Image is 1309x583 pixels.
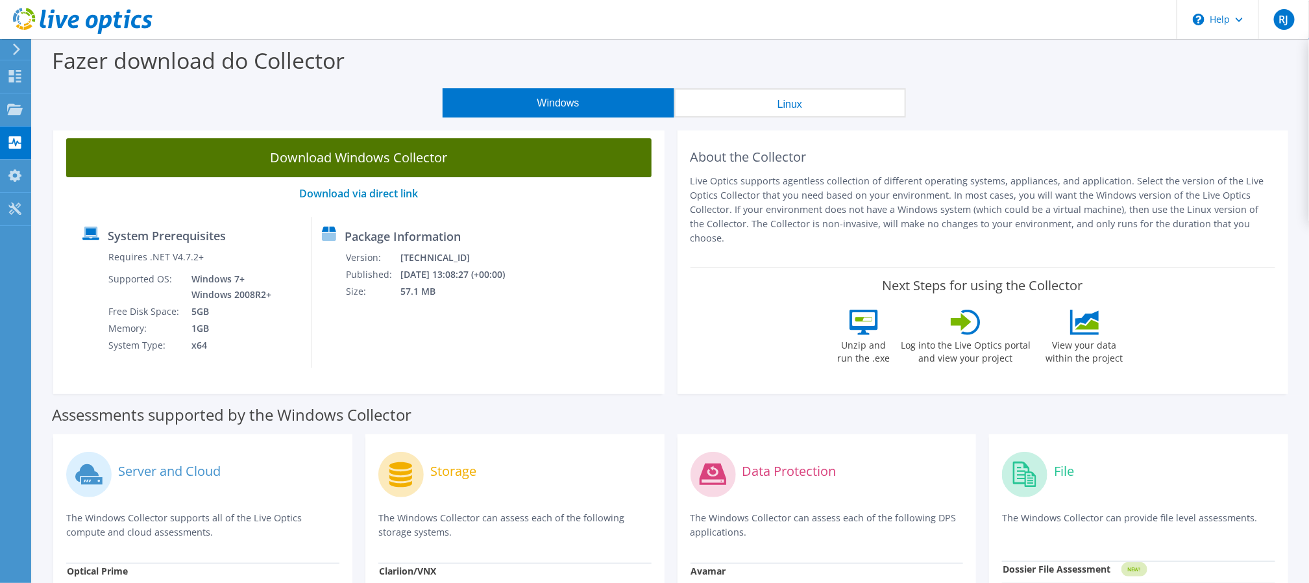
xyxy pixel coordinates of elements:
td: Windows 7+ Windows 2008R2+ [182,271,274,303]
p: Live Optics supports agentless collection of different operating systems, appliances, and applica... [691,174,1276,245]
a: Download Windows Collector [66,138,652,177]
label: Unzip and run the .exe [834,335,894,365]
h2: About the Collector [691,149,1276,165]
td: Memory: [108,320,182,337]
label: Package Information [345,230,461,243]
svg: \n [1193,14,1205,25]
td: 1GB [182,320,274,337]
label: Log into the Live Optics portal and view your project [900,335,1031,365]
p: The Windows Collector can assess each of the following DPS applications. [691,511,964,540]
label: Server and Cloud [118,465,221,478]
button: Linux [674,88,906,118]
label: View your data within the project [1038,335,1131,365]
td: Free Disk Space: [108,303,182,320]
strong: Avamar [691,565,726,577]
label: System Prerequisites [108,229,226,242]
td: x64 [182,337,274,354]
label: Data Protection [742,465,837,478]
td: [DATE] 13:08:27 (+00:00) [400,266,522,283]
label: Storage [430,465,476,478]
strong: Clariion/VNX [379,565,436,577]
td: Supported OS: [108,271,182,303]
p: The Windows Collector supports all of the Live Optics compute and cloud assessments. [66,511,339,540]
td: [TECHNICAL_ID] [400,249,522,266]
p: The Windows Collector can assess each of the following storage systems. [378,511,652,540]
span: RJ [1274,9,1295,30]
td: Version: [345,249,400,266]
label: Fazer download do Collector [52,45,345,75]
td: Published: [345,266,400,283]
label: Requires .NET V4.7.2+ [108,251,204,264]
tspan: NEW! [1128,566,1141,573]
td: System Type: [108,337,182,354]
label: Next Steps for using the Collector [883,278,1083,293]
label: Assessments supported by the Windows Collector [52,408,411,421]
td: Size: [345,283,400,300]
strong: Dossier File Assessment [1003,563,1110,575]
td: 57.1 MB [400,283,522,300]
a: Download via direct link [299,186,418,201]
p: The Windows Collector can provide file level assessments. [1002,511,1275,538]
td: 5GB [182,303,274,320]
strong: Optical Prime [67,565,128,577]
button: Windows [443,88,674,118]
label: File [1054,465,1074,478]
